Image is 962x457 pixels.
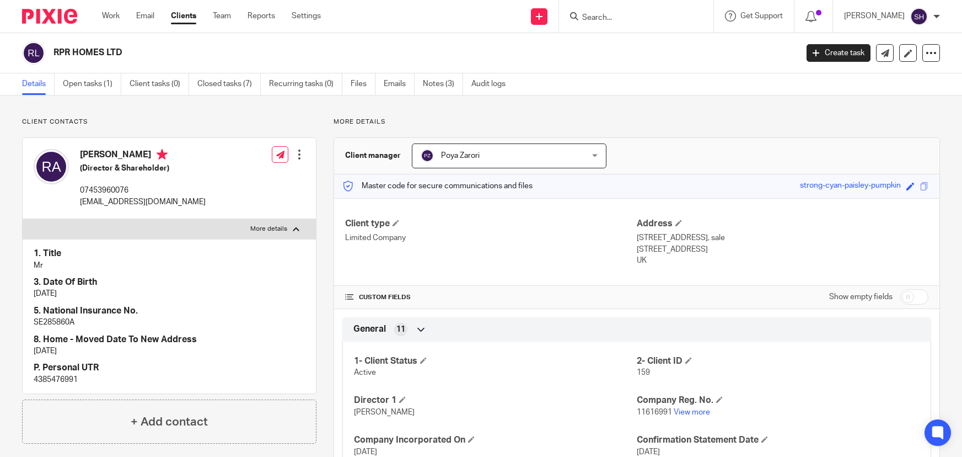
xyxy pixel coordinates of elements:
a: Emails [384,73,415,95]
img: svg%3E [421,149,434,162]
h2: RPR HOMES LTD [53,47,643,59]
p: [STREET_ADDRESS], sale [637,232,928,243]
span: [DATE] [637,448,660,456]
span: [PERSON_NAME] [354,408,415,416]
label: Show empty fields [829,291,893,302]
h4: [PERSON_NAME] [80,149,206,163]
h4: 1- Client Status [354,355,637,367]
p: Client contacts [22,118,316,126]
p: Limited Company [345,232,637,243]
img: svg%3E [910,8,928,25]
a: Audit logs [471,73,514,95]
a: Create task [807,44,870,62]
h4: Company Reg. No. [637,395,920,406]
h4: 5. National Insurance No. [34,305,305,317]
h4: 8. Home - Moved Date To New Address [34,334,305,346]
a: Recurring tasks (0) [269,73,342,95]
p: Master code for secure communications and files [342,180,533,192]
a: View more [674,408,710,416]
a: Settings [292,10,321,22]
h4: Address [637,218,928,230]
a: Reports [248,10,275,22]
p: Mr [34,260,305,271]
p: More details [334,118,940,126]
a: Client tasks (0) [130,73,189,95]
a: Closed tasks (7) [197,73,261,95]
h4: + Add contact [131,413,208,431]
p: 4385476991 [34,374,305,385]
span: General [353,323,386,335]
img: Pixie [22,9,77,24]
span: 11 [396,324,405,335]
h3: Client manager [345,150,401,161]
p: [STREET_ADDRESS] [637,244,928,255]
span: Active [354,369,376,376]
span: 11616991 [637,408,672,416]
i: Primary [157,149,168,160]
span: [DATE] [354,448,377,456]
a: Notes (3) [423,73,463,95]
p: [PERSON_NAME] [844,10,905,22]
h4: Director 1 [354,395,637,406]
a: Clients [171,10,196,22]
input: Search [581,13,680,23]
p: 07453960076 [80,185,206,196]
h4: 1. Title [34,248,305,259]
img: svg%3E [22,41,45,65]
a: Email [136,10,154,22]
div: strong-cyan-paisley-pumpkin [800,180,901,193]
p: More details [250,225,287,233]
p: [DATE] [34,346,305,357]
a: Details [22,73,55,95]
h4: Confirmation Statement Date [637,434,920,446]
img: svg%3E [34,149,69,184]
a: Open tasks (1) [63,73,121,95]
p: SE285860A [34,317,305,328]
p: [EMAIL_ADDRESS][DOMAIN_NAME] [80,196,206,208]
a: Team [213,10,231,22]
h5: (Director & Shareholder) [80,163,206,174]
p: [DATE] [34,288,305,299]
span: 159 [637,369,650,376]
h4: P. Personal UTR [34,362,305,374]
h4: 2- Client ID [637,355,920,367]
h4: Company Incorporated On [354,434,637,446]
span: Poya Zarori [441,152,480,160]
h4: CUSTOM FIELDS [345,293,637,302]
p: UK [637,255,928,266]
a: Files [351,73,375,95]
h4: 3. Date Of Birth [34,277,305,288]
a: Work [102,10,120,22]
span: Get Support [740,12,783,20]
h4: Client type [345,218,637,230]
